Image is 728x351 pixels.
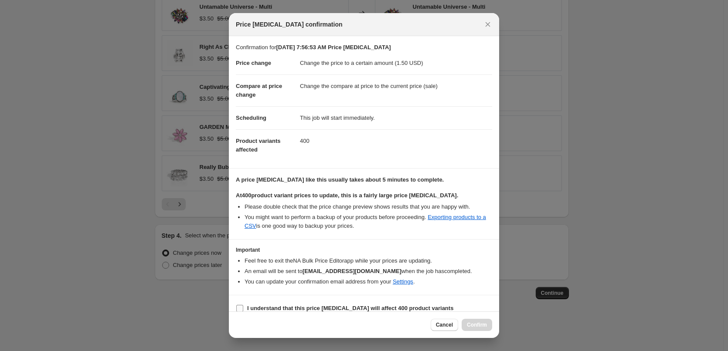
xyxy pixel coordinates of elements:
[431,319,458,331] button: Cancel
[245,267,492,276] li: An email will be sent to when the job has completed .
[236,20,343,29] span: Price [MEDICAL_DATA] confirmation
[300,129,492,152] dd: 400
[245,214,486,229] a: Exporting products to a CSV
[236,176,444,183] b: A price [MEDICAL_DATA] like this usually takes about 5 minutes to complete.
[236,192,458,199] b: At 400 product variant prices to update, this is a fairly large price [MEDICAL_DATA].
[247,305,453,311] b: I understand that this price [MEDICAL_DATA] will affect 400 product variants
[300,74,492,98] dd: Change the compare at price to the current price (sale)
[245,256,492,265] li: Feel free to exit the NA Bulk Price Editor app while your prices are updating.
[236,43,492,52] p: Confirmation for
[300,106,492,129] dd: This job will start immediately.
[236,138,281,153] span: Product variants affected
[236,246,492,253] h3: Important
[245,213,492,230] li: You might want to perform a backup of your products before proceeding. is one good way to backup ...
[245,277,492,286] li: You can update your confirmation email address from your .
[236,60,271,66] span: Price change
[393,278,413,285] a: Settings
[276,44,391,51] b: [DATE] 7:56:53 AM Price [MEDICAL_DATA]
[303,268,401,274] b: [EMAIL_ADDRESS][DOMAIN_NAME]
[236,115,266,121] span: Scheduling
[482,18,494,30] button: Close
[436,321,453,328] span: Cancel
[236,83,282,98] span: Compare at price change
[245,202,492,211] li: Please double check that the price change preview shows results that you are happy with.
[300,52,492,74] dd: Change the price to a certain amount (1.50 USD)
